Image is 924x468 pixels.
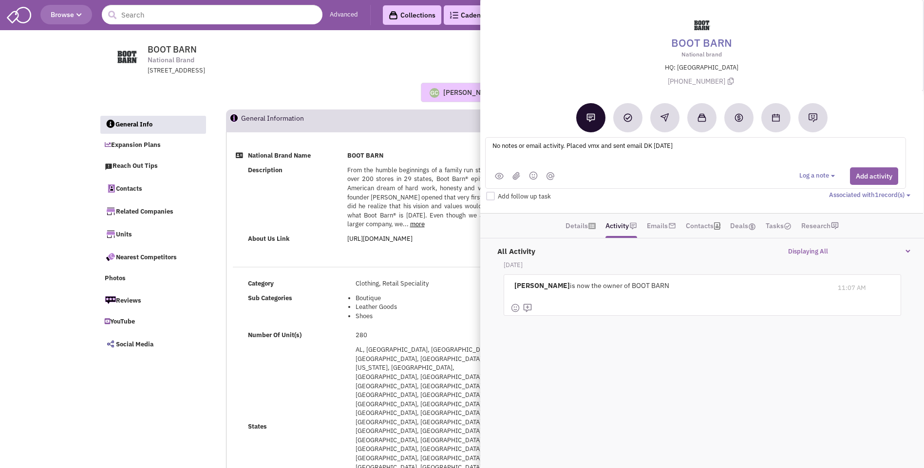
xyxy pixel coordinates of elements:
span: Browse [51,10,82,19]
span: Add follow up task [498,192,551,200]
b: Number Of Unit(s) [248,331,302,339]
label: All Activity [492,241,535,256]
b: About Us Link [248,234,290,243]
li: Boutique [356,294,513,303]
b: [PERSON_NAME] [514,281,570,290]
b: Description [248,166,283,174]
button: Add activity [850,167,898,185]
span: 1 [875,191,879,199]
img: icon-dealamount.png [748,223,756,231]
b: States [248,422,267,431]
li: Shoes [356,312,513,321]
img: emoji.png [529,171,538,180]
img: Add to a collection [698,113,706,122]
a: Related Companies [100,201,206,221]
a: Social Media [100,334,206,354]
a: Cadences [444,5,497,25]
a: Units [100,224,206,244]
a: Advanced [330,10,358,19]
img: www.bootbarn.com [105,45,150,69]
img: research-icon.png [831,222,839,230]
img: Schedule a Meeting [772,114,780,122]
img: icon-email-active-16.png [668,222,676,230]
li: Leather Goods [356,303,513,312]
div: is now the owner of BOOT BARN [510,275,830,296]
button: Log a note [799,171,838,180]
b: Sub Categories [248,294,292,302]
img: mdi_comment-add-outline.png [523,303,532,313]
a: Reviews [100,290,206,310]
img: icon-collection-lavender-black.svg [389,11,398,20]
button: Add to a collection [687,103,717,132]
p: National brand [491,50,912,58]
a: Tasks [766,218,792,233]
img: public.png [495,173,504,180]
b: [DATE] [504,261,523,269]
img: face-smile.png [510,303,520,313]
span: From the humble beginnings of a family run storefront, to over 200 stores in 29 states, Boot Barn... [347,166,513,228]
a: Deals [730,218,756,233]
a: more [410,220,425,228]
b: National Brand Name [248,151,311,160]
span: [PHONE_NUMBER] [668,77,736,86]
a: [URL][DOMAIN_NAME] [347,234,413,243]
td: Clothing, Retail Speciality [353,276,516,291]
a: Details [566,218,588,233]
a: Activity [605,218,629,233]
img: Request research [808,113,818,123]
a: Reach Out Tips [100,157,206,176]
button: Associated with1record(s) [829,191,913,200]
img: Add a Task [623,113,632,122]
span: National Brand [148,55,194,65]
a: YouTube [100,313,206,331]
img: Add a note [586,113,595,122]
h2: General Information [241,110,304,131]
div: [PERSON_NAME] [443,88,497,97]
b: Category [248,279,274,288]
a: Photos [100,270,206,288]
a: Research [801,218,830,233]
td: 280 [353,328,516,342]
p: HQ: [GEOGRAPHIC_DATA] [491,63,912,72]
img: mantion.png [547,172,554,180]
a: BOOT BARN [671,35,732,50]
div: [STREET_ADDRESS] [148,66,402,75]
span: BOOT BARN [148,44,197,55]
input: Search [102,5,322,24]
a: Expansion Plans [100,136,206,155]
img: SmartAdmin [7,5,31,23]
span: 11:07 AM [838,284,866,292]
a: Contacts [686,218,714,233]
b: BOOT BARN [347,151,383,160]
img: Create a deal [734,113,744,123]
a: Emails [647,218,668,233]
img: Reachout [660,113,669,122]
img: (jpg,png,gif,doc,docx,xls,xlsx,pdf,txt) [512,172,520,180]
a: Collections [383,5,441,25]
button: Browse [40,5,92,24]
a: General Info [100,116,207,134]
img: Cadences_logo.png [450,12,458,18]
img: icon-note.png [629,222,637,230]
img: TaskCount.png [784,222,792,230]
a: Nearest Competitors [100,247,206,267]
a: Contacts [100,178,206,198]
